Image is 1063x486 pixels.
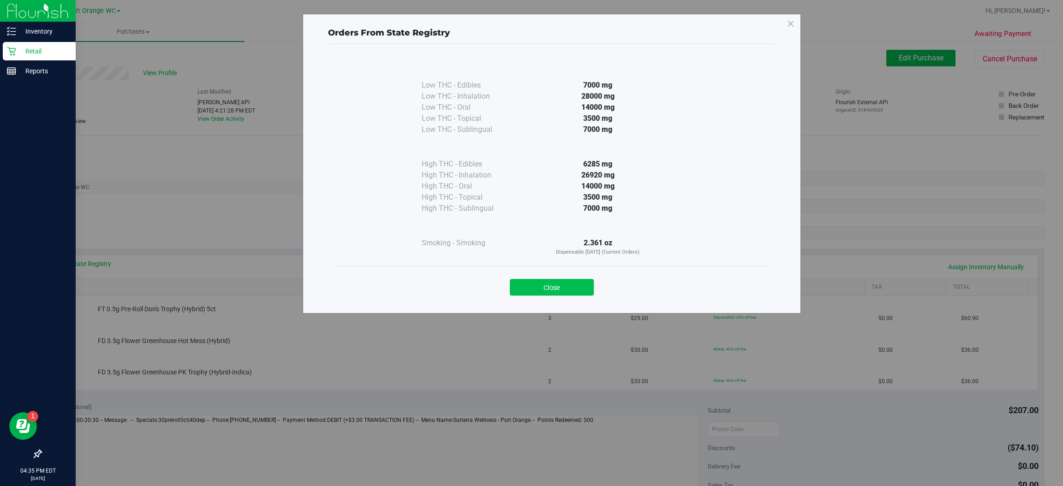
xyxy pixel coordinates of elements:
[514,181,682,192] div: 14000 mg
[7,66,16,76] inline-svg: Reports
[514,124,682,135] div: 7000 mg
[514,159,682,170] div: 6285 mg
[422,91,514,102] div: Low THC - Inhalation
[514,102,682,113] div: 14000 mg
[514,170,682,181] div: 26920 mg
[422,237,514,249] div: Smoking - Smoking
[422,181,514,192] div: High THC - Oral
[514,113,682,124] div: 3500 mg
[514,203,682,214] div: 7000 mg
[422,159,514,170] div: High THC - Edibles
[514,192,682,203] div: 3500 mg
[4,475,72,482] p: [DATE]
[4,467,72,475] p: 04:35 PM EDT
[27,411,38,422] iframe: Resource center unread badge
[510,279,594,296] button: Close
[422,203,514,214] div: High THC - Sublingual
[422,80,514,91] div: Low THC - Edibles
[422,170,514,181] div: High THC - Inhalation
[16,65,72,77] p: Reports
[16,26,72,37] p: Inventory
[328,28,450,38] span: Orders From State Registry
[514,249,682,256] p: Dispensable [DATE] (Current Orders)
[514,91,682,102] div: 28000 mg
[422,192,514,203] div: High THC - Topical
[16,46,72,57] p: Retail
[422,124,514,135] div: Low THC - Sublingual
[7,27,16,36] inline-svg: Inventory
[422,102,514,113] div: Low THC - Oral
[422,113,514,124] div: Low THC - Topical
[514,237,682,256] div: 2.361 oz
[514,80,682,91] div: 7000 mg
[9,412,37,440] iframe: Resource center
[7,47,16,56] inline-svg: Retail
